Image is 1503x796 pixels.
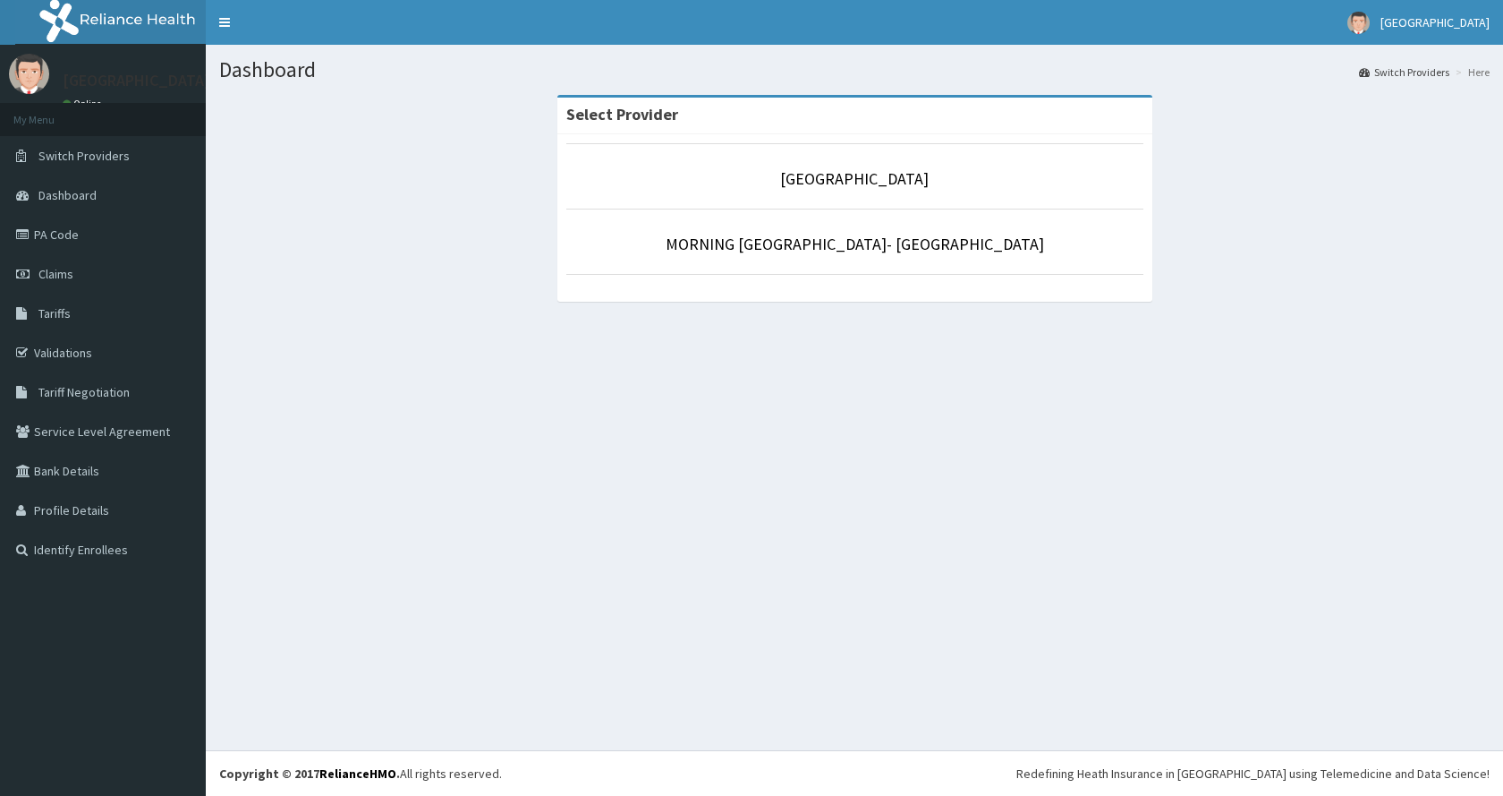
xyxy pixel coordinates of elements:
a: [GEOGRAPHIC_DATA] [780,168,929,189]
img: User Image [1347,12,1370,34]
a: RelianceHMO [319,766,396,782]
span: [GEOGRAPHIC_DATA] [1380,14,1490,30]
li: Here [1451,64,1490,80]
a: MORNING [GEOGRAPHIC_DATA]- [GEOGRAPHIC_DATA] [666,234,1044,254]
span: Tariffs [38,305,71,321]
a: Switch Providers [1359,64,1449,80]
footer: All rights reserved. [206,750,1503,796]
span: Tariff Negotiation [38,384,130,400]
h1: Dashboard [219,58,1490,81]
span: Claims [38,266,73,282]
p: [GEOGRAPHIC_DATA] [63,73,210,89]
img: User Image [9,54,49,94]
strong: Copyright © 2017 . [219,766,400,782]
a: Online [63,98,106,110]
div: Redefining Heath Insurance in [GEOGRAPHIC_DATA] using Telemedicine and Data Science! [1016,765,1490,783]
span: Dashboard [38,187,97,203]
span: Switch Providers [38,148,130,164]
strong: Select Provider [566,104,678,124]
